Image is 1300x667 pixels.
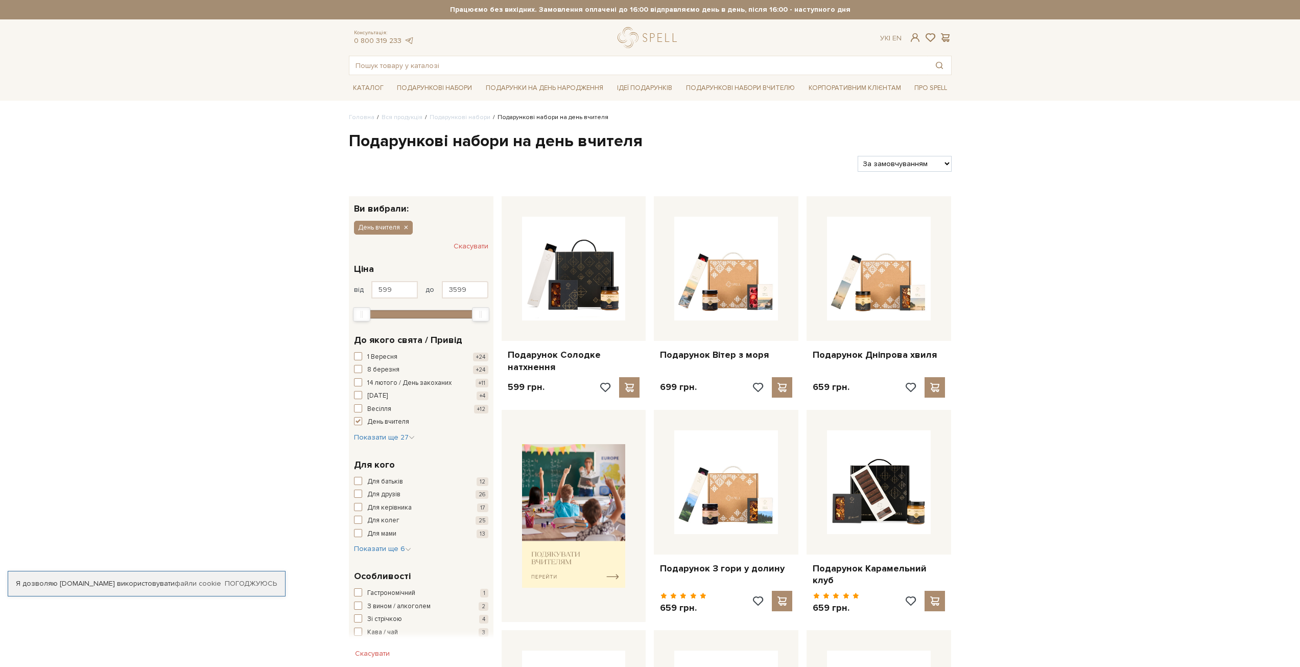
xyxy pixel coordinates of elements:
[354,285,364,294] span: від
[354,569,411,583] span: Особливості
[354,458,395,472] span: Для кого
[354,490,488,500] button: Для друзів 26
[660,602,706,614] p: 659 грн.
[354,516,488,526] button: Для колег 25
[354,614,488,625] button: Зі стрічкою 4
[354,36,401,45] a: 0 800 319 233
[682,79,799,97] a: Подарункові набори Вчителю
[477,477,488,486] span: 12
[175,579,221,588] a: файли cookie
[354,333,462,347] span: До якого свята / Привід
[354,391,488,401] button: [DATE] +4
[353,307,370,321] div: Min
[892,34,902,42] a: En
[660,563,792,574] a: Подарунок З гори у долину
[613,80,676,96] a: Ідеї подарунків
[476,490,488,499] span: 26
[367,628,398,638] span: Кава / чай
[522,444,626,588] img: banner
[367,477,403,487] span: Для батьків
[889,34,890,42] span: |
[508,349,640,373] a: Подарунок Солодке натхнення
[367,378,452,388] span: 14 лютого / День закоханих
[367,588,415,599] span: Гастрономічний
[354,221,413,234] button: День вчителя
[354,417,488,427] button: День вчителя
[349,5,952,14] strong: Працюємо без вихідних. Замовлення оплачені до 16:00 відправляємо день в день, після 16:00 - насту...
[354,378,488,388] button: 14 лютого / День закоханих +11
[367,352,397,362] span: 1 Вересня
[367,365,399,375] span: 8 березня
[354,602,488,612] button: З вином / алкоголем 2
[349,113,374,121] a: Головна
[393,80,476,96] a: Подарункові набори
[354,352,488,362] button: 1 Вересня +24
[928,56,951,75] button: Пошук товару у каталозі
[354,628,488,638] button: Кава / чай 3
[354,432,415,443] button: Показати ще 27
[354,30,414,36] span: Консультація:
[354,262,374,276] span: Ціна
[479,615,488,624] span: 4
[8,579,285,588] div: Я дозволяю [DOMAIN_NAME] використовувати
[454,238,488,255] button: Скасувати
[430,113,490,121] a: Подарункові набори
[349,646,396,662] button: Скасувати
[910,80,951,96] a: Про Spell
[225,579,277,588] a: Погоджуюсь
[354,503,488,513] button: Для керівника 17
[813,381,849,393] p: 659 грн.
[404,36,414,45] a: telegram
[479,628,488,637] span: 3
[477,392,488,400] span: +4
[367,614,402,625] span: Зі стрічкою
[813,349,945,361] a: Подарунок Дніпрова хвиля
[805,80,905,96] a: Корпоративним клієнтам
[618,27,681,48] a: logo
[813,563,945,587] a: Подарунок Карамельний клуб
[813,602,859,614] p: 659 грн.
[367,602,431,612] span: З вином / алкоголем
[660,349,792,361] a: Подарунок Вітер з моря
[367,391,388,401] span: [DATE]
[473,365,488,374] span: +24
[354,477,488,487] button: Для батьків 12
[367,529,396,539] span: Для мами
[349,56,928,75] input: Пошук товару у каталозі
[476,516,488,525] span: 25
[371,281,418,298] input: Ціна
[479,602,488,611] span: 2
[354,404,488,415] button: Весілля +12
[490,113,608,122] li: Подарункові набори на день вчителя
[660,381,697,393] p: 699 грн.
[358,223,400,232] span: День вчителя
[349,131,952,152] h1: Подарункові набори на день вчителя
[477,530,488,538] span: 13
[354,529,488,539] button: Для мами 13
[354,544,411,553] span: Показати ще 6
[367,516,399,526] span: Для колег
[476,379,488,387] span: +11
[367,490,400,500] span: Для друзів
[349,80,388,96] a: Каталог
[354,365,488,375] button: 8 березня +24
[354,588,488,599] button: Гастрономічний 1
[508,381,545,393] p: 599 грн.
[472,307,489,321] div: Max
[354,544,411,554] button: Показати ще 6
[880,34,902,43] div: Ук
[367,503,412,513] span: Для керівника
[477,503,488,512] span: 17
[442,281,488,298] input: Ціна
[426,285,434,294] span: до
[480,589,488,597] span: 1
[349,196,493,213] div: Ви вибрали:
[382,113,422,121] a: Вся продукція
[354,433,415,442] span: Показати ще 27
[367,404,391,415] span: Весілля
[473,353,488,361] span: +24
[482,80,607,96] a: Подарунки на День народження
[474,405,488,413] span: +12
[367,417,409,427] span: День вчителя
